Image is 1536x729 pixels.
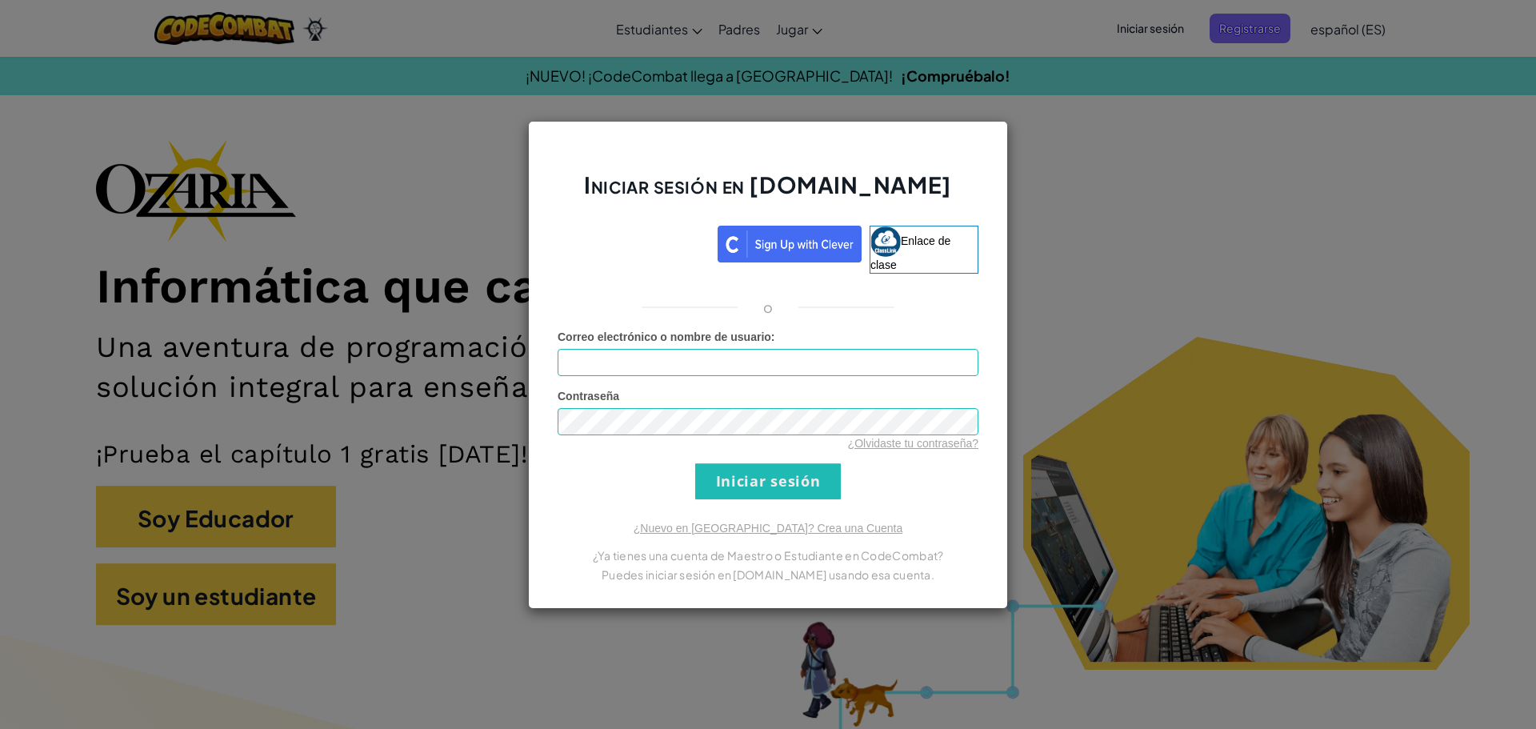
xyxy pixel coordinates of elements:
[584,170,951,198] font: Iniciar sesión en [DOMAIN_NAME]
[718,226,862,262] img: clever_sso_button@2x.png
[870,226,901,257] img: classlink-logo-small.png
[870,234,950,270] font: Enlace de clase
[602,567,934,582] font: Puedes iniciar sesión en [DOMAIN_NAME] usando esa cuenta.
[763,298,773,316] font: o
[848,437,978,450] a: ¿Olvidaste tu contraseña?
[695,463,841,499] input: Iniciar sesión
[558,330,771,343] font: Correo electrónico o nombre de usuario
[634,522,902,535] a: ¿Nuevo en [GEOGRAPHIC_DATA]? Crea una Cuenta
[771,330,775,343] font: :
[593,548,944,563] font: ¿Ya tienes una cuenta de Maestro o Estudiante en CodeCombat?
[550,224,718,259] iframe: Botón de acceso con Google
[558,390,619,403] font: Contraseña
